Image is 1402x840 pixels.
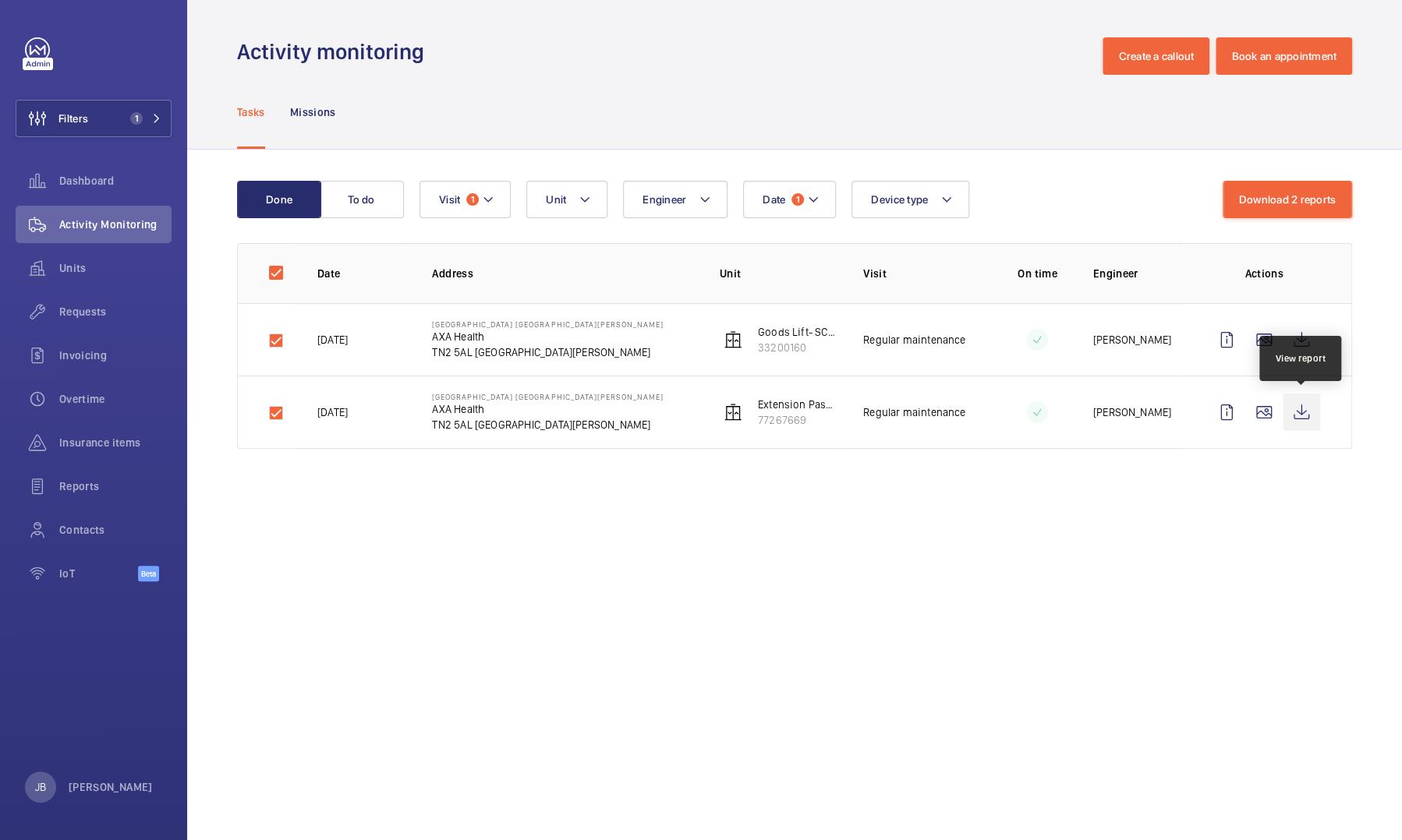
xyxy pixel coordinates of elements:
[871,193,928,206] span: Device type
[432,417,663,432] p: TN2 5AL [GEOGRAPHIC_DATA][PERSON_NAME]
[863,404,965,420] p: Regular maintenance
[59,522,172,538] span: Contacts
[1103,37,1209,75] button: Create a callout
[863,332,965,348] p: Regular maintenance
[758,412,838,428] p: 77267669
[720,266,838,281] p: Unit
[432,392,663,401] p: [GEOGRAPHIC_DATA] [GEOGRAPHIC_DATA][PERSON_NAME]
[526,181,607,218] button: Unit
[763,193,785,206] span: Date
[546,193,566,206] span: Unit
[432,401,663,417] p: AXA Health
[59,435,172,450] span: Insurance items
[623,181,728,218] button: Engineer
[420,181,511,218] button: Visit1
[59,173,172,189] span: Dashboard
[130,112,143,125] span: 1
[758,324,838,340] p: Goods Lift- SC21217 (4FLR) 4VPA
[59,566,138,581] span: IoT
[320,181,404,218] button: To do
[237,104,265,120] p: Tasks
[432,344,663,360] p: TN2 5AL [GEOGRAPHIC_DATA][PERSON_NAME]
[758,397,838,412] p: Extension Passenger Lift- SC24804 4FLR) 4VPA
[317,404,348,420] p: [DATE]
[724,403,742,422] img: elevator.svg
[317,266,407,281] p: Date
[432,329,663,344] p: AXA Health
[743,181,836,218] button: Date1
[59,304,172,319] span: Requests
[1223,181,1353,218] button: Download 2 reports
[1275,351,1326,365] div: View report
[1208,266,1320,281] p: Actions
[466,193,479,206] span: 1
[59,391,172,407] span: Overtime
[59,260,172,276] span: Units
[724,330,742,349] img: elevator.svg
[1007,266,1068,281] p: On time
[138,566,159,581] span: Beta
[432,319,663,329] p: [GEOGRAPHIC_DATA] [GEOGRAPHIC_DATA][PERSON_NAME]
[791,193,804,206] span: 1
[317,332,348,348] p: [DATE]
[59,217,172,232] span: Activity Monitoring
[16,100,172,137] button: Filters1
[432,266,694,281] p: Address
[1216,37,1352,75] button: Book an appointment
[643,193,686,206] span: Engineer
[69,779,153,795] p: [PERSON_NAME]
[58,111,88,126] span: Filters
[237,37,434,66] h1: Activity monitoring
[439,193,460,206] span: Visit
[1093,404,1171,420] p: [PERSON_NAME]
[758,340,838,355] p: 33200160
[59,478,172,494] span: Reports
[59,348,172,363] span: Invoicing
[290,104,336,120] p: Missions
[237,181,321,218] button: Done
[1093,266,1183,281] p: Engineer
[35,779,46,795] p: JB
[863,266,982,281] p: Visit
[1093,332,1171,348] p: [PERSON_NAME]
[851,181,969,218] button: Device type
